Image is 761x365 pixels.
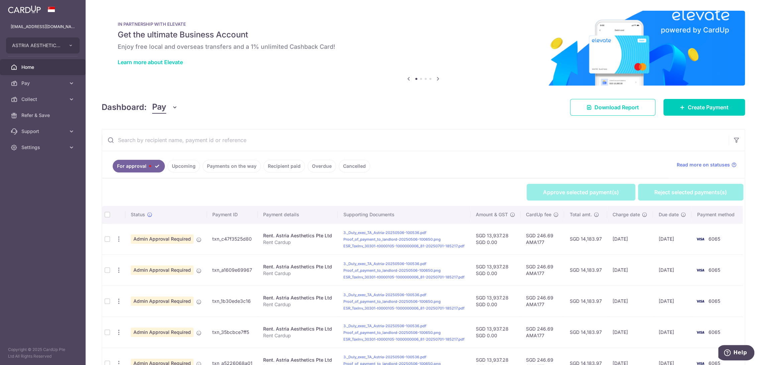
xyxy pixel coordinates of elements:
[476,211,508,218] span: Amount & GST
[653,317,691,348] td: [DATE]
[6,37,80,53] button: ASTRIA AESTHETICS PTE. LTD.
[21,112,66,119] span: Refer & Save
[207,285,258,317] td: txn_1b30ede3c16
[113,160,165,172] a: For approval
[308,160,336,172] a: Overdue
[663,99,745,116] a: Create Payment
[118,29,729,40] h5: Get the ultimate Business Account
[21,80,66,87] span: Pay
[343,306,464,311] a: ESR_TaxInv_30301-t0000105-1000000006_81-20250701-185217.pdf
[343,261,426,266] a: 3._Duly_exec_TA_Astria-20250506-100536.pdf
[343,292,426,297] a: 3._Duly_exec_TA_Astria-20250506-100536.pdf
[718,345,754,362] iframe: Opens a widget where you can find more information
[708,236,720,242] span: 6065
[691,206,743,223] th: Payment method
[21,144,66,151] span: Settings
[570,99,655,116] a: Download Report
[263,239,332,246] p: Rent Cardup
[12,42,62,49] span: ASTRIA AESTHETICS PTE. LTD.
[677,161,737,168] a: Read more on statuses
[168,160,200,172] a: Upcoming
[11,23,75,30] p: [EMAIL_ADDRESS][DOMAIN_NAME]
[263,301,332,308] p: Rent Cardup
[343,330,440,335] a: Proof_of_payment_to_landlord-20250506-100650.png
[564,223,607,254] td: SGD 14,183.97
[693,235,707,243] img: Bank Card
[470,223,521,254] td: SGD 13,937.28 SGD 0.00
[343,230,426,235] a: 3._Duly_exec_TA_Astria-20250506-100536.pdf
[263,294,332,301] div: Rent. Astria Aesthetics Pte Ltd
[470,317,521,348] td: SGD 13,937.28 SGD 0.00
[263,263,332,270] div: Rent. Astria Aesthetics Pte Ltd
[102,101,147,113] h4: Dashboard:
[338,206,470,223] th: Supporting Documents
[131,265,194,275] span: Admin Approval Required
[263,357,332,363] div: Rent. Astria Aesthetics Pte Ltd
[203,160,261,172] a: Payments on the way
[564,285,607,317] td: SGD 14,183.97
[526,211,551,218] span: CardUp fee
[653,254,691,285] td: [DATE]
[263,326,332,332] div: Rent. Astria Aesthetics Pte Ltd
[152,101,166,114] span: Pay
[118,21,729,27] p: IN PARTNERSHIP WITH ELEVATE
[658,211,678,218] span: Due date
[708,267,720,273] span: 6065
[207,254,258,285] td: txn_a1609e69967
[693,328,707,336] img: Bank Card
[343,355,426,359] a: 3._Duly_exec_TA_Astria-20250506-100536.pdf
[102,129,729,151] input: Search by recipient name, payment id or reference
[131,211,145,218] span: Status
[470,285,521,317] td: SGD 13,937.28 SGD 0.00
[613,211,640,218] span: Charge date
[708,298,720,304] span: 6065
[339,160,370,172] a: Cancelled
[263,332,332,339] p: Rent Cardup
[8,5,41,13] img: CardUp
[207,223,258,254] td: txn_c47f3525d80
[521,254,564,285] td: SGD 246.69 AMA177
[470,254,521,285] td: SGD 13,937.28 SGD 0.00
[207,317,258,348] td: txn_35bcbce7ff5
[343,244,464,248] a: ESR_TaxInv_30301-t0000105-1000000006_81-20250701-185217.pdf
[131,234,194,244] span: Admin Approval Required
[607,254,653,285] td: [DATE]
[152,101,178,114] button: Pay
[693,297,707,305] img: Bank Card
[521,285,564,317] td: SGD 246.69 AMA177
[343,237,440,242] a: Proof_of_payment_to_landlord-20250506-100650.png
[21,64,66,71] span: Home
[343,299,440,304] a: Proof_of_payment_to_landlord-20250506-100650.png
[521,317,564,348] td: SGD 246.69 AMA177
[564,317,607,348] td: SGD 14,183.97
[118,59,183,66] a: Learn more about Elevate
[569,211,591,218] span: Total amt.
[343,275,464,279] a: ESR_TaxInv_30301-t0000105-1000000006_81-20250701-185217.pdf
[521,223,564,254] td: SGD 246.69 AMA177
[131,296,194,306] span: Admin Approval Required
[343,324,426,328] a: 3._Duly_exec_TA_Astria-20250506-100536.pdf
[21,128,66,135] span: Support
[607,285,653,317] td: [DATE]
[688,103,729,111] span: Create Payment
[343,337,464,342] a: ESR_TaxInv_30301-t0000105-1000000006_81-20250701-185217.pdf
[564,254,607,285] td: SGD 14,183.97
[693,266,707,274] img: Bank Card
[263,232,332,239] div: Rent. Astria Aesthetics Pte Ltd
[118,43,729,51] h6: Enjoy free local and overseas transfers and a 1% unlimited Cashback Card!
[21,96,66,103] span: Collect
[594,103,639,111] span: Download Report
[258,206,338,223] th: Payment details
[607,317,653,348] td: [DATE]
[708,329,720,335] span: 6065
[102,11,745,86] img: Renovation banner
[131,328,194,337] span: Admin Approval Required
[653,223,691,254] td: [DATE]
[207,206,258,223] th: Payment ID
[607,223,653,254] td: [DATE]
[263,160,305,172] a: Recipient paid
[343,268,440,273] a: Proof_of_payment_to_landlord-20250506-100650.png
[653,285,691,317] td: [DATE]
[677,161,730,168] span: Read more on statuses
